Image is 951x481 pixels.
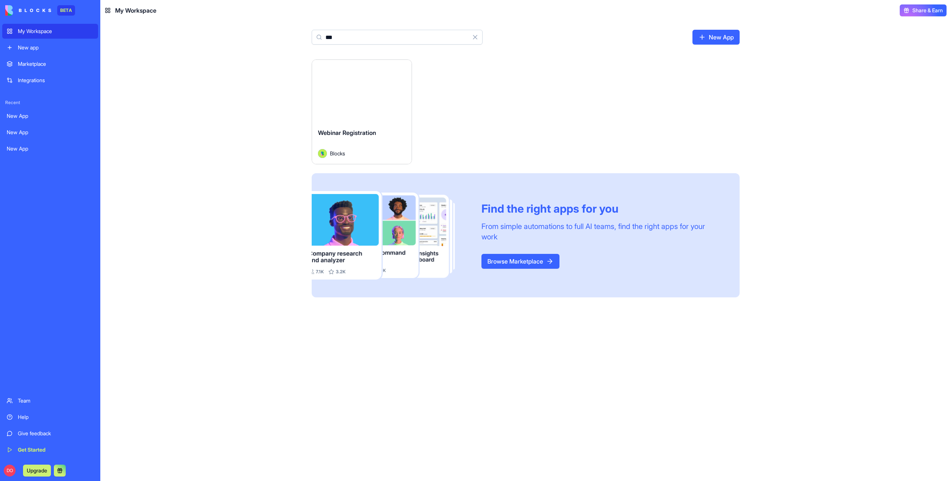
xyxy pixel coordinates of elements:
a: BETA [5,5,75,16]
div: New App [7,129,94,136]
a: New App [692,30,740,45]
div: Give feedback [18,430,94,437]
div: Integrations [18,77,94,84]
a: Help [2,410,98,424]
div: New app [18,44,94,51]
span: DO [4,465,16,477]
div: New App [7,145,94,152]
div: Team [18,397,94,404]
div: BETA [57,5,75,16]
div: Find the right apps for you [481,202,722,215]
a: Marketplace [2,57,98,71]
a: Give feedback [2,426,98,441]
a: Browse Marketplace [481,254,559,269]
span: Share & Earn [912,7,943,14]
a: Team [2,393,98,408]
img: logo [5,5,51,16]
div: My Workspace [18,28,94,35]
div: New App [7,112,94,120]
img: Avatar [318,149,327,158]
a: New App [2,109,98,123]
div: Help [18,413,94,421]
a: Webinar RegistrationAvatarBlocks [312,59,412,164]
a: New App [2,125,98,140]
button: Share & Earn [900,4,947,16]
span: Recent [2,100,98,106]
button: Upgrade [23,465,51,477]
span: Webinar Registration [318,129,376,136]
div: Marketplace [18,60,94,68]
a: Upgrade [23,467,51,474]
img: Frame_181_egmpey.png [312,191,470,280]
a: My Workspace [2,24,98,39]
span: My Workspace [115,6,156,15]
a: Get Started [2,442,98,457]
div: Get Started [18,446,94,453]
a: New app [2,40,98,55]
div: From simple automations to full AI teams, find the right apps for your work [481,221,722,242]
a: New App [2,141,98,156]
a: Integrations [2,73,98,88]
span: Blocks [330,149,345,157]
